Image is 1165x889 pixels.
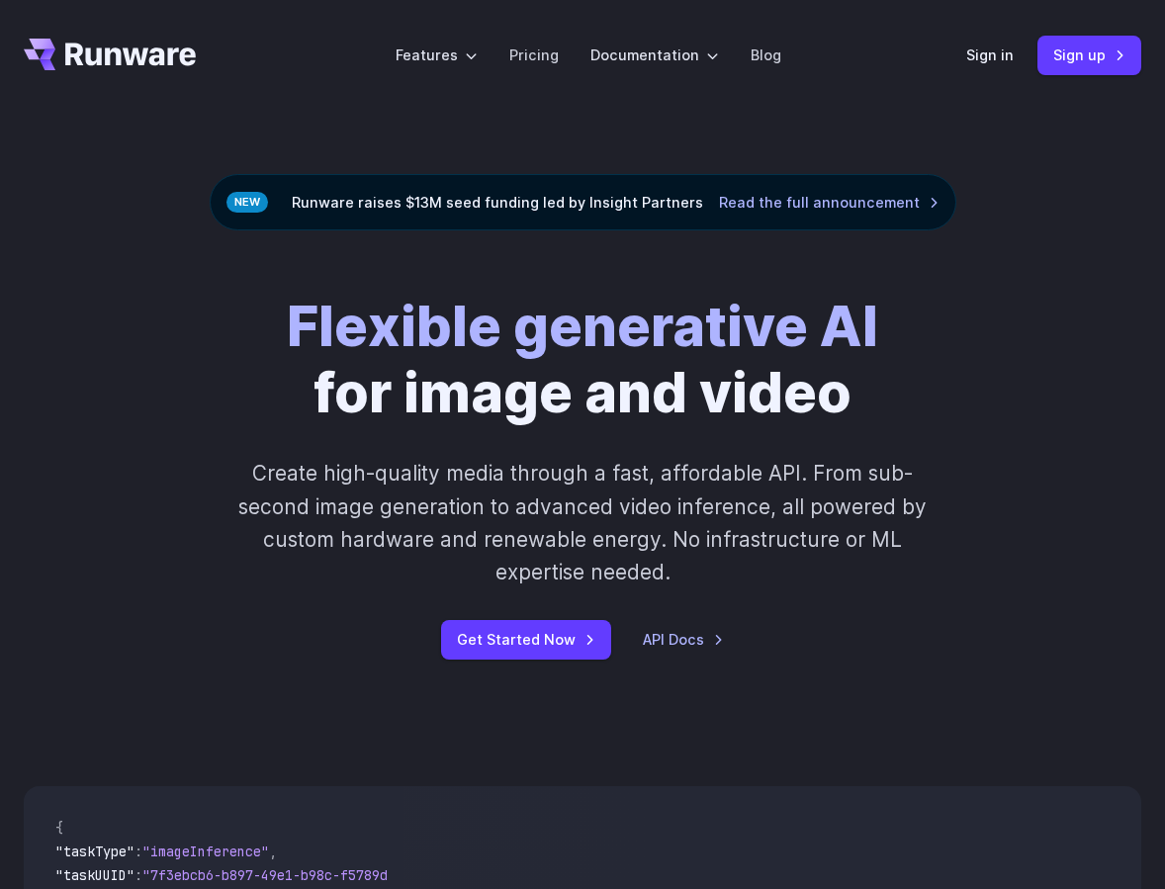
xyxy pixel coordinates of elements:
p: Create high-quality media through a fast, affordable API. From sub-second image generation to adv... [224,457,940,588]
a: Blog [751,44,781,66]
span: : [134,843,142,860]
span: "7f3ebcb6-b897-49e1-b98c-f5789d2d40d7" [142,866,443,884]
span: "taskUUID" [55,866,134,884]
a: API Docs [643,628,724,651]
a: Go to / [24,39,196,70]
a: Sign up [1037,36,1141,74]
span: : [134,866,142,884]
span: "taskType" [55,843,134,860]
label: Features [396,44,478,66]
span: "imageInference" [142,843,269,860]
a: Read the full announcement [719,191,940,214]
a: Pricing [509,44,559,66]
span: , [269,843,277,860]
span: { [55,819,63,837]
a: Sign in [966,44,1014,66]
label: Documentation [590,44,719,66]
strong: Flexible generative AI [287,293,878,359]
a: Get Started Now [441,620,611,659]
div: Runware raises $13M seed funding led by Insight Partners [210,174,956,230]
h1: for image and video [287,294,878,425]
